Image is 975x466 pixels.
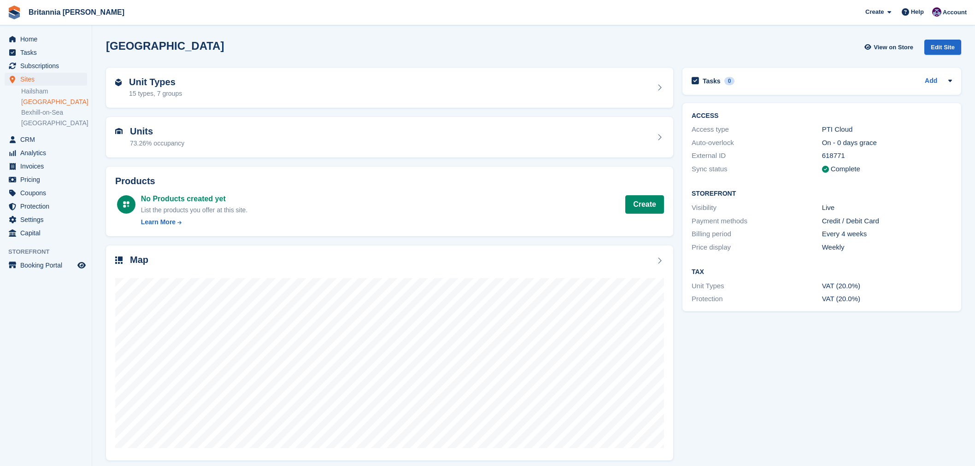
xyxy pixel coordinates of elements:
[130,255,148,265] h2: Map
[692,268,952,276] h2: Tax
[20,173,76,186] span: Pricing
[5,227,87,239] a: menu
[874,43,913,52] span: View on Store
[130,126,184,137] h2: Units
[20,46,76,59] span: Tasks
[5,200,87,213] a: menu
[863,40,917,55] a: View on Store
[21,87,87,96] a: Hailsham
[5,213,87,226] a: menu
[822,203,952,213] div: Live
[141,217,248,227] a: Learn More
[130,139,184,148] div: 73.26% occupancy
[141,217,176,227] div: Learn More
[20,160,76,173] span: Invoices
[831,164,860,175] div: Complete
[692,151,822,161] div: External ID
[5,133,87,146] a: menu
[76,260,87,271] a: Preview store
[692,203,822,213] div: Visibility
[115,176,664,186] h2: Products
[141,193,248,204] div: No Products created yet
[5,73,87,86] a: menu
[943,8,967,17] span: Account
[129,77,182,87] h2: Unit Types
[692,138,822,148] div: Auto-overlock
[932,7,941,17] img: Lee Dadgostar
[20,227,76,239] span: Capital
[692,281,822,291] div: Unit Types
[8,247,92,256] span: Storefront
[822,229,952,239] div: Every 4 weeks
[692,190,952,198] h2: Storefront
[822,294,952,304] div: VAT (20.0%)
[21,108,87,117] a: Bexhill-on-Sea
[20,213,76,226] span: Settings
[115,256,123,264] img: map-icn-33ee37083ee616e46c38cad1a60f524a97daa1e2b2c8c0bc3eb3415660979fc1.svg
[625,195,664,214] a: Create
[20,146,76,159] span: Analytics
[21,119,87,128] a: [GEOGRAPHIC_DATA]
[5,146,87,159] a: menu
[692,242,822,253] div: Price display
[115,79,122,86] img: unit-type-icn-2b2737a686de81e16bb02015468b77c625bbabd49415b5ef34ead5e3b44a266d.svg
[822,216,952,227] div: Credit / Debit Card
[106,68,673,108] a: Unit Types 15 types, 7 groups
[106,117,673,157] a: Units 73.26% occupancy
[5,33,87,46] a: menu
[692,229,822,239] div: Billing period
[5,186,87,199] a: menu
[5,59,87,72] a: menu
[5,46,87,59] a: menu
[20,33,76,46] span: Home
[822,124,952,135] div: PTI Cloud
[123,201,130,208] img: custom-product-icn-white-7c27a13f52cf5f2f504a55ee73a895a1f82ff5669d69490e13668eaf7ade3bb5.svg
[822,281,952,291] div: VAT (20.0%)
[106,40,224,52] h2: [GEOGRAPHIC_DATA]
[692,112,952,120] h2: ACCESS
[141,206,248,214] span: List the products you offer at this site.
[20,133,76,146] span: CRM
[20,186,76,199] span: Coupons
[5,173,87,186] a: menu
[692,124,822,135] div: Access type
[7,6,21,19] img: stora-icon-8386f47178a22dfd0bd8f6a31ec36ba5ce8667c1dd55bd0f319d3a0aa187defe.svg
[822,151,952,161] div: 618771
[724,77,735,85] div: 0
[692,216,822,227] div: Payment methods
[20,259,76,272] span: Booking Portal
[925,76,937,87] a: Add
[822,138,952,148] div: On - 0 days grace
[692,294,822,304] div: Protection
[911,7,924,17] span: Help
[20,73,76,86] span: Sites
[5,160,87,173] a: menu
[106,245,673,460] a: Map
[20,200,76,213] span: Protection
[25,5,128,20] a: Britannia [PERSON_NAME]
[924,40,961,58] a: Edit Site
[115,128,123,134] img: unit-icn-7be61d7bf1b0ce9d3e12c5938cc71ed9869f7b940bace4675aadf7bd6d80202e.svg
[20,59,76,72] span: Subscriptions
[21,98,87,106] a: [GEOGRAPHIC_DATA]
[692,164,822,175] div: Sync status
[924,40,961,55] div: Edit Site
[822,242,952,253] div: Weekly
[703,77,721,85] h2: Tasks
[865,7,884,17] span: Create
[129,89,182,99] div: 15 types, 7 groups
[5,259,87,272] a: menu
